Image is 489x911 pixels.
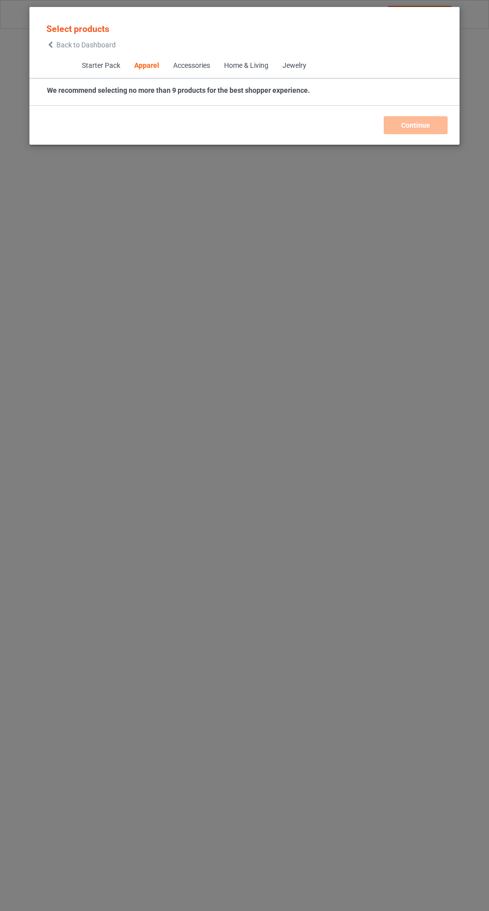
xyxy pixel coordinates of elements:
[224,61,268,71] div: Home & Living
[56,41,116,49] span: Back to Dashboard
[173,61,210,71] div: Accessories
[134,61,159,71] div: Apparel
[74,54,127,78] span: Starter Pack
[46,23,109,34] span: Select products
[47,86,310,94] strong: We recommend selecting no more than 9 products for the best shopper experience.
[282,61,306,71] div: Jewelry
